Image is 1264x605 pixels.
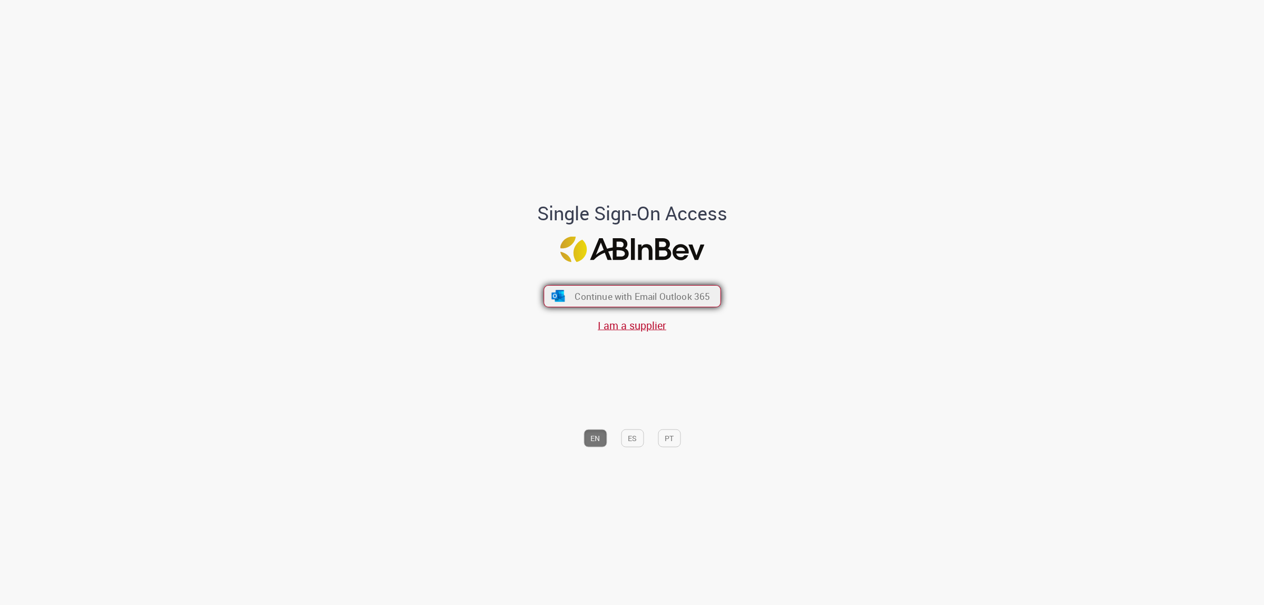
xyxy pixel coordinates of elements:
button: PT [658,429,680,447]
h1: Single Sign-On Access [486,203,778,224]
span: Continue with Email Outlook 365 [575,290,710,302]
button: EN [584,429,607,447]
img: ícone Azure/Microsoft 360 [550,290,566,301]
img: Logo ABInBev [560,236,704,262]
button: ícone Azure/Microsoft 360 Continue with Email Outlook 365 [544,285,721,307]
button: ES [621,429,644,447]
a: I am a supplier [598,318,666,332]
